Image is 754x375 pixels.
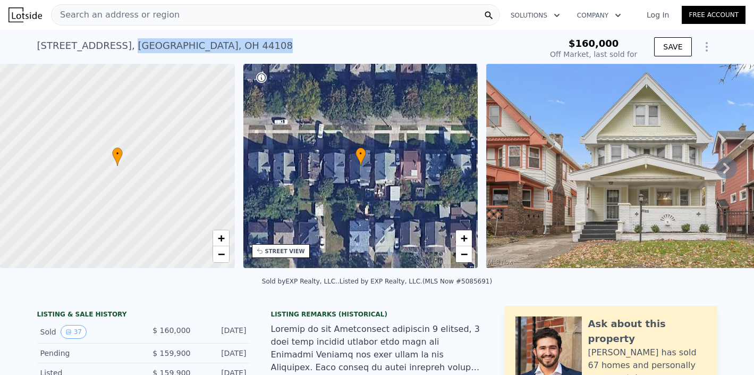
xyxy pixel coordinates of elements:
[112,147,123,166] div: •
[502,6,569,25] button: Solutions
[153,349,190,357] span: $ 159,900
[588,316,707,346] div: Ask about this property
[213,246,229,262] a: Zoom out
[199,325,247,339] div: [DATE]
[654,37,691,56] button: SAVE
[355,149,366,159] span: •
[37,310,250,321] div: LISTING & SALE HISTORY
[61,325,87,339] button: View historical data
[634,10,682,20] a: Log In
[461,247,468,261] span: −
[40,348,135,359] div: Pending
[217,231,224,245] span: +
[355,147,366,166] div: •
[271,310,484,319] div: Listing Remarks (Historical)
[271,323,484,374] div: Loremip do sit Ametconsect adipiscin 9 elitsed, 3 doei temp incidid utlabor etdo magn ali Enimadm...
[456,230,472,246] a: Zoom in
[52,9,180,21] span: Search an address or region
[569,6,630,25] button: Company
[265,247,305,255] div: STREET VIEW
[682,6,745,24] a: Free Account
[550,49,637,60] div: Off Market, last sold for
[262,278,340,285] div: Sold by EXP Realty, LLC. .
[461,231,468,245] span: +
[199,348,247,359] div: [DATE]
[340,278,492,285] div: Listed by EXP Realty, LLC. (MLS Now #5085691)
[112,149,123,159] span: •
[9,7,42,22] img: Lotside
[213,230,229,246] a: Zoom in
[217,247,224,261] span: −
[153,326,190,335] span: $ 160,000
[456,246,472,262] a: Zoom out
[696,36,717,57] button: Show Options
[37,38,293,53] div: [STREET_ADDRESS] , [GEOGRAPHIC_DATA] , OH 44108
[40,325,135,339] div: Sold
[569,38,619,49] span: $160,000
